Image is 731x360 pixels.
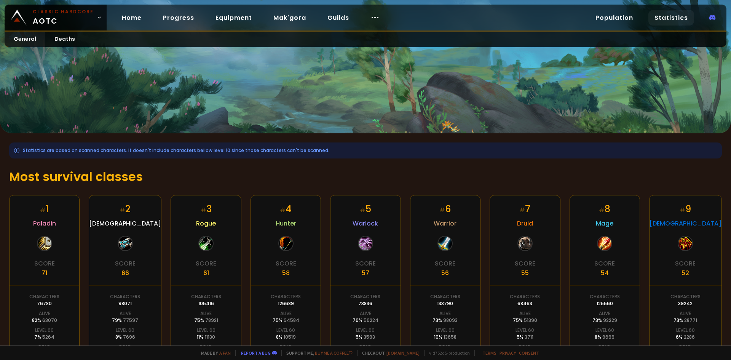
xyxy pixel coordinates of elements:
div: Level 60 [35,327,54,334]
div: 55 [521,268,529,278]
span: 5264 [42,334,54,340]
div: 1 [40,202,49,216]
small: # [439,206,445,214]
span: Support me, [281,350,353,356]
a: Population [589,10,639,26]
div: 6 % [676,334,695,341]
div: 68463 [517,300,532,307]
div: Score [34,259,55,268]
div: Dead [519,344,531,350]
div: Score [435,259,455,268]
small: # [680,206,685,214]
a: Mak'gora [267,10,312,26]
span: 92229 [603,317,617,323]
div: Characters [29,293,59,300]
div: Score [675,259,696,268]
span: Warrior [434,219,456,228]
a: Statistics [648,10,694,26]
div: 52 [682,268,689,278]
span: Warlock [353,219,378,228]
span: [DEMOGRAPHIC_DATA] [89,219,161,228]
div: 56 [441,268,449,278]
div: 6 [439,202,451,216]
span: 28771 [684,317,697,323]
small: Classic Hardcore [33,8,94,15]
div: Level 60 [436,327,455,334]
span: 98093 [443,317,458,323]
div: 66 [121,268,129,278]
div: 9 [680,202,691,216]
div: 5 % [356,334,375,341]
a: Report a bug [241,350,271,356]
div: Characters [271,293,301,300]
a: Progress [157,10,200,26]
div: 3 [201,202,212,216]
span: AOTC [33,8,94,27]
div: Alive [200,310,212,317]
div: 4 [280,202,292,216]
div: 98071 [118,300,132,307]
span: 13658 [444,334,456,340]
div: 126689 [278,300,294,307]
span: 63070 [42,317,57,323]
div: Dead [200,344,212,350]
span: 94584 [284,317,299,323]
div: Score [276,259,296,268]
div: 2 [120,202,131,216]
a: Equipment [209,10,258,26]
span: Checkout [357,350,420,356]
div: 71 [41,268,47,278]
div: Dead [38,344,51,350]
div: Level 60 [516,327,534,334]
span: 56224 [364,317,378,323]
div: 75 % [513,317,537,324]
div: Score [515,259,535,268]
a: Classic HardcoreAOTC [5,5,107,30]
div: Level 60 [676,327,695,334]
a: Deaths [45,32,84,47]
a: Buy me a coffee [315,350,353,356]
div: Characters [110,293,140,300]
span: 11130 [205,334,215,340]
span: 77597 [123,317,138,323]
div: Level 60 [276,327,295,334]
div: 8 % [115,334,135,341]
div: Alive [280,310,292,317]
a: Privacy [500,350,516,356]
div: 7 % [34,334,54,341]
div: 79 % [112,317,138,324]
div: 8 [599,202,610,216]
span: Rogue [196,219,216,228]
a: Home [116,10,148,26]
div: Alive [519,310,531,317]
div: 105416 [198,300,214,307]
div: Statistics are based on scanned characters. It doesn't include characters bellow level 10 since t... [9,142,722,158]
div: 61 [203,268,209,278]
div: 75 % [194,317,218,324]
span: 2286 [684,334,695,340]
div: 73 % [674,317,697,324]
div: 7 [519,202,530,216]
div: Level 60 [197,327,215,334]
small: # [201,206,206,214]
a: Guilds [321,10,355,26]
div: 11 % [197,334,215,341]
span: 7696 [123,334,135,340]
div: 73836 [358,300,372,307]
h1: Most survival classes [9,168,722,186]
div: Characters [430,293,460,300]
div: Characters [670,293,701,300]
span: 51390 [524,317,537,323]
div: 39242 [678,300,693,307]
small: # [599,206,605,214]
div: Dead [119,344,131,350]
small: # [360,206,365,214]
a: Terms [482,350,496,356]
div: 73 % [592,317,617,324]
small: # [120,206,125,214]
div: 133790 [437,300,453,307]
span: 10519 [284,334,296,340]
div: 75 % [273,317,299,324]
a: [DOMAIN_NAME] [386,350,420,356]
span: 9699 [602,334,614,340]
